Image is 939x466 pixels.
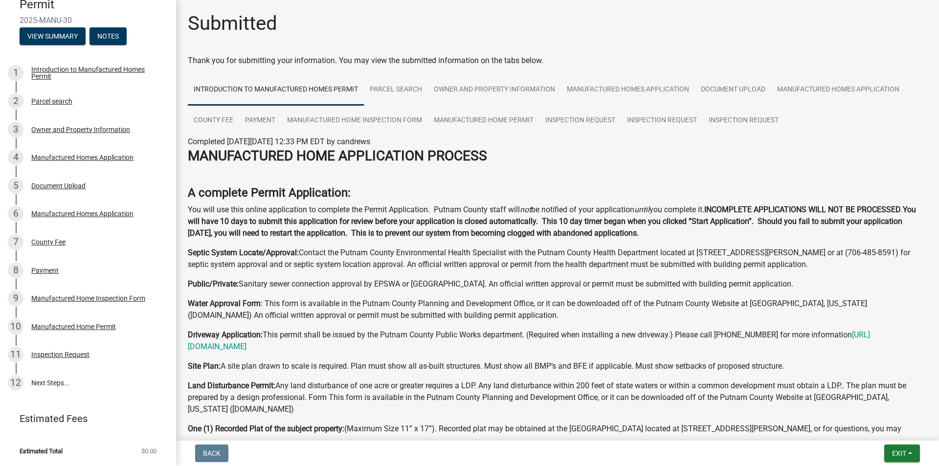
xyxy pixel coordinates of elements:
[704,205,901,214] strong: INCOMPLETE APPLICATIONS WILL NOT BE PROCESSED
[188,380,927,415] p: Any land disturbance of one acre or greater requires a LDP. Any land disturbance within 200 feet ...
[8,409,160,428] a: Estimated Fees
[8,263,23,278] div: 8
[188,329,927,353] p: This permit shall be issued by the Putnam County Public Works department. (Required when installi...
[89,27,127,45] button: Notes
[539,105,621,136] a: Inspection Request
[89,33,127,41] wm-modal-confirm: Notes
[8,93,23,109] div: 2
[203,449,221,457] span: Back
[239,105,281,136] a: Payment
[188,186,351,200] strong: A complete Permit Application:
[188,204,927,239] p: You will use this online application to complete the Permit Application. Putnam County staff will...
[31,267,59,274] div: Payment
[31,295,145,302] div: Manufactured Home Inspection Form
[188,74,364,106] a: Introduction to Manufactured Homes Permit
[8,347,23,362] div: 11
[188,360,927,372] p: A site plan drawn to scale is required. Plan must show all as-built structures. Must show all BMP...
[20,448,63,454] span: Estimated Total
[188,424,344,433] strong: One (1) Recorded Plat of the subject property:
[8,65,23,81] div: 1
[188,137,370,146] span: Completed [DATE][DATE] 12:33 PM EDT by candrews
[188,148,487,164] strong: MANUFACTURED HOME APPLICATION PROCESS
[188,423,927,446] p: (Maximum Size 11” x 17”). Recorded plat may be obtained at the [GEOGRAPHIC_DATA] located at [STRE...
[8,122,23,137] div: 3
[621,105,703,136] a: Inspection Request
[31,323,116,330] div: Manufactured Home Permit
[561,74,695,106] a: Manufactured Homes Application
[141,448,156,454] span: $0.00
[31,210,134,217] div: Manufactured Homes Application
[8,178,23,194] div: 5
[188,298,927,321] p: : This form is available in the Putnam County Planning and Development Office, or it can be downl...
[188,55,927,67] div: Thank you for submitting your information. You may view the submitted information on the tabs below.
[195,444,228,462] button: Back
[884,444,920,462] button: Exit
[31,66,160,80] div: Introduction to Manufactured Homes Permit
[281,105,428,136] a: Manufactured Home Inspection Form
[771,74,905,106] a: Manufactured Homes Application
[703,105,784,136] a: Inspection Request
[695,74,771,106] a: Document Upload
[428,105,539,136] a: Manufactured Home Permit
[188,205,916,238] strong: You will have 10 days to submit this application for review before your application is closed aut...
[188,279,239,288] strong: Public/Private:
[20,33,86,41] wm-modal-confirm: Summary
[188,361,221,371] strong: Site Plan:
[188,278,927,290] p: Sanitary sewer connection approval by EPSWA or [GEOGRAPHIC_DATA]. An official written approval or...
[428,74,561,106] a: Owner and Property Information
[188,381,275,390] strong: Land Disturbance Permit:
[31,182,86,189] div: Document Upload
[188,12,277,35] h1: Submitted
[243,299,261,308] strong: Form
[31,351,89,358] div: Inspection Request
[31,239,66,245] div: County Fee
[31,154,134,161] div: Manufactured Homes Application
[20,27,86,45] button: View Summary
[520,205,531,214] i: not
[8,150,23,165] div: 4
[31,98,72,105] div: Parcel search
[8,375,23,391] div: 12
[8,234,23,250] div: 7
[188,299,241,308] strong: Water Approval
[188,247,927,270] p: Contact the Putnam County Environmental Health Specialist with the Putnam County Health Departmen...
[634,205,649,214] i: until
[8,319,23,334] div: 10
[188,248,299,257] strong: Septic System Locate/Approval:
[20,16,156,25] span: 2025-MANU-30
[8,206,23,222] div: 6
[892,449,906,457] span: Exit
[188,105,239,136] a: County Fee
[31,126,130,133] div: Owner and Property Information
[364,74,428,106] a: Parcel search
[188,330,263,339] strong: Driveway Application:
[8,290,23,306] div: 9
